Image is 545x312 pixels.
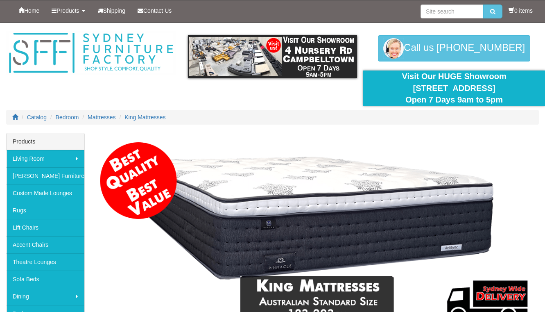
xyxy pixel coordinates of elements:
[509,7,533,15] li: 0 items
[12,0,45,21] a: Home
[131,0,178,21] a: Contact Us
[7,150,84,167] a: Living Room
[7,133,84,150] div: Products
[369,71,539,106] div: Visit Our HUGE Showroom [STREET_ADDRESS] Open 7 Days 9am to 5pm
[24,7,39,14] span: Home
[57,7,79,14] span: Products
[103,7,126,14] span: Shipping
[7,202,84,219] a: Rugs
[6,31,176,75] img: Sydney Furniture Factory
[421,5,483,18] input: Site search
[7,184,84,202] a: Custom Made Lounges
[143,7,172,14] span: Contact Us
[124,114,165,121] a: King Mattresses
[188,35,357,78] img: showroom.gif
[56,114,79,121] a: Bedroom
[27,114,47,121] a: Catalog
[7,167,84,184] a: [PERSON_NAME] Furniture
[7,219,84,236] a: Lift Chairs
[88,114,115,121] a: Mattresses
[7,253,84,271] a: Theatre Lounges
[7,236,84,253] a: Accent Chairs
[45,0,91,21] a: Products
[7,271,84,288] a: Sofa Beds
[91,0,132,21] a: Shipping
[7,288,84,305] a: Dining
